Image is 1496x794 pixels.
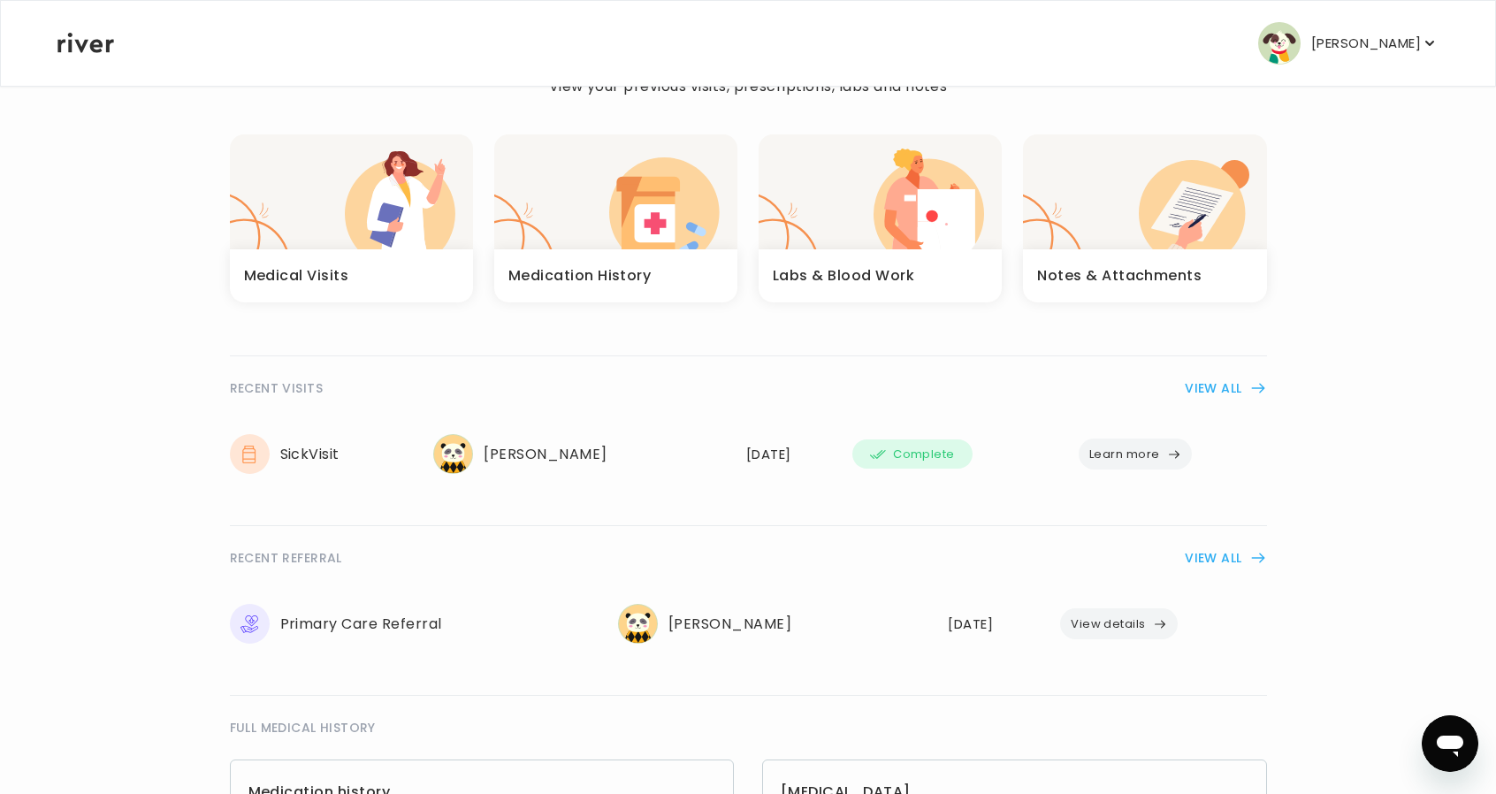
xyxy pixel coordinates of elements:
img: provider avatar [618,604,658,644]
span: RECENT REFERRAL [230,547,342,569]
button: VIEW ALL [1185,547,1266,569]
h3: Medication History [508,263,652,288]
button: Medical Visits [230,134,473,302]
h3: Notes & Attachments [1037,263,1202,288]
div: Primary Care Referral [230,604,597,644]
button: View details [1060,608,1178,639]
button: Learn more [1079,439,1192,470]
div: [DATE] [746,442,831,467]
button: VIEW ALL [1185,378,1266,399]
span: FULL MEDICAL HISTORY [230,717,376,738]
h3: Labs & Blood Work [773,263,914,288]
button: user avatar[PERSON_NAME] [1258,22,1439,65]
img: provider avatar [433,434,473,474]
button: Notes & Attachments [1023,134,1266,302]
div: Sick Visit [230,434,413,474]
div: [PERSON_NAME] [618,604,927,644]
div: [DATE] [948,612,1039,637]
div: [PERSON_NAME] [433,434,725,474]
iframe: Button to launch messaging window [1422,715,1478,772]
span: RECENT VISITS [230,378,323,399]
p: [PERSON_NAME] [1311,31,1421,56]
img: user avatar [1258,22,1301,65]
span: Complete [893,444,954,465]
button: Labs & Blood Work [759,134,1002,302]
h3: Medical Visits [244,263,349,288]
button: Medication History [494,134,737,302]
p: View your previous visits, prescriptions, labs and notes [549,74,948,99]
